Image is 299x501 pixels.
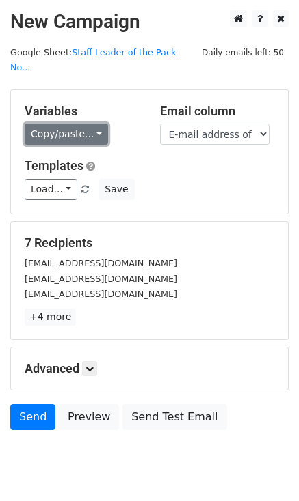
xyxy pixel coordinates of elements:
a: Send Test Email [122,404,226,430]
a: Copy/paste... [25,124,108,145]
h2: New Campaign [10,10,289,33]
h5: Advanced [25,361,274,376]
small: [EMAIL_ADDRESS][DOMAIN_NAME] [25,274,177,284]
a: Staff Leader of the Pack No... [10,47,176,73]
a: Preview [59,404,119,430]
button: Save [99,179,134,200]
small: Google Sheet: [10,47,176,73]
a: Daily emails left: 50 [197,47,289,57]
a: Load... [25,179,77,200]
iframe: Chat Widget [231,435,299,501]
span: Daily emails left: 50 [197,45,289,60]
a: Send [10,404,55,430]
small: [EMAIL_ADDRESS][DOMAIN_NAME] [25,258,177,268]
a: Templates [25,158,83,173]
h5: Variables [25,104,140,119]
a: +4 more [25,309,76,326]
h5: 7 Recipients [25,235,274,250]
h5: Email column [160,104,275,119]
small: [EMAIL_ADDRESS][DOMAIN_NAME] [25,289,177,299]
